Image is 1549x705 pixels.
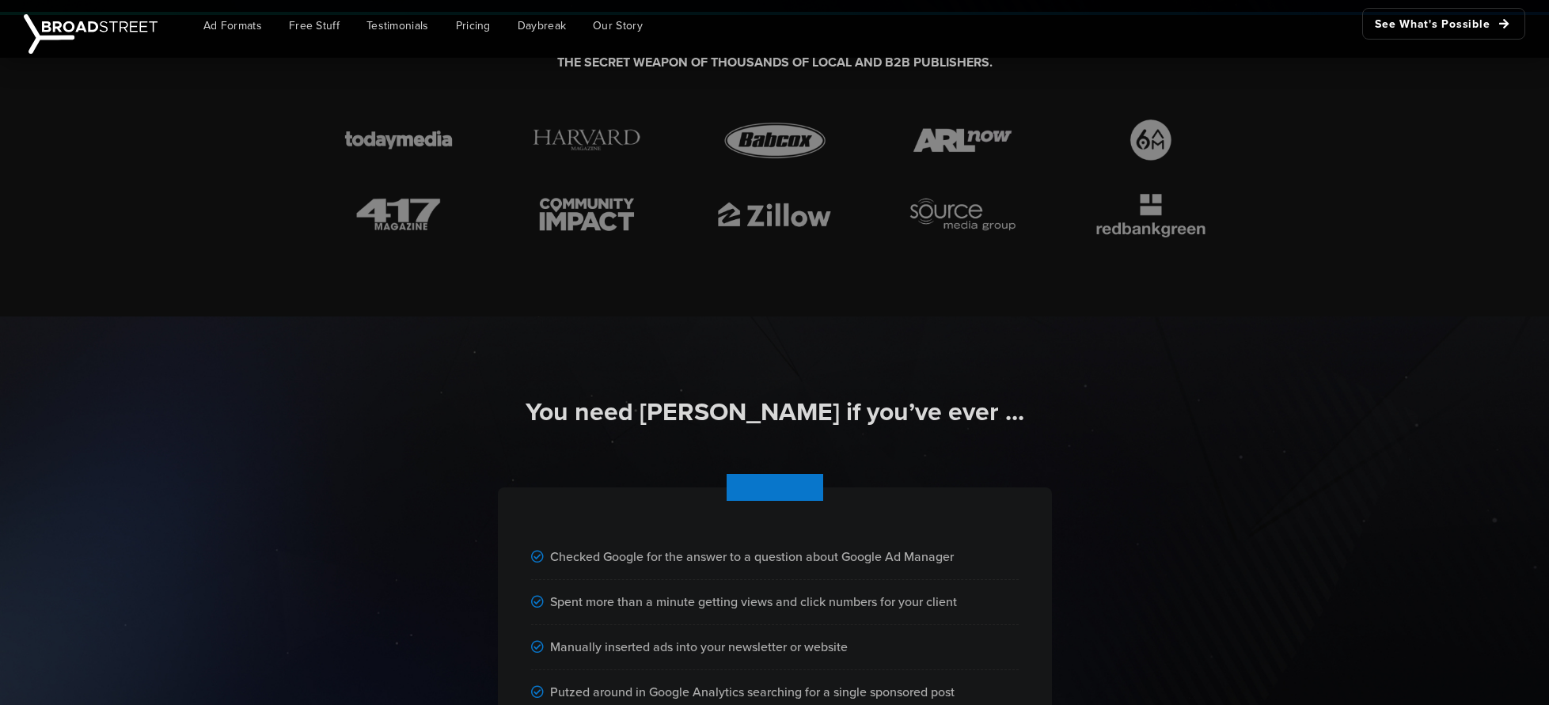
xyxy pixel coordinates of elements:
a: Daybreak [506,8,578,44]
img: brand-icon [521,190,652,239]
img: brand-icon [333,190,465,239]
img: brand-icon [709,190,841,239]
img: brand-icon [1085,116,1217,165]
img: brand-icon [897,116,1028,165]
span: Free Stuff [289,17,340,34]
img: brand-icon [897,190,1028,239]
h2: THE SECRET WEAPON OF THOUSANDS OF LOCAL AND B2B PUBLISHERS. [333,55,1217,71]
a: Free Stuff [277,8,351,44]
a: Testimonials [355,8,441,44]
div: Spent more than a minute getting views and click numbers for your client [531,580,1019,625]
span: Our Story [593,17,643,34]
span: Ad Formats [203,17,262,34]
a: Ad Formats [192,8,274,44]
span: Pricing [456,17,491,34]
span: Testimonials [366,17,429,34]
a: See What's Possible [1362,8,1525,40]
h2: You need [PERSON_NAME] if you’ve ever ... [333,396,1217,429]
div: Manually inserted ads into your newsletter or website [531,625,1019,670]
img: brand-icon [1085,190,1217,239]
img: brand-icon [521,116,652,165]
img: Broadstreet | The Ad Manager for Small Publishers [24,14,158,54]
a: Our Story [581,8,655,44]
img: brand-icon [333,116,465,165]
a: Pricing [444,8,503,44]
img: brand-icon [709,116,841,165]
div: Checked Google for the answer to a question about Google Ad Manager [531,535,1019,580]
span: Daybreak [518,17,566,34]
